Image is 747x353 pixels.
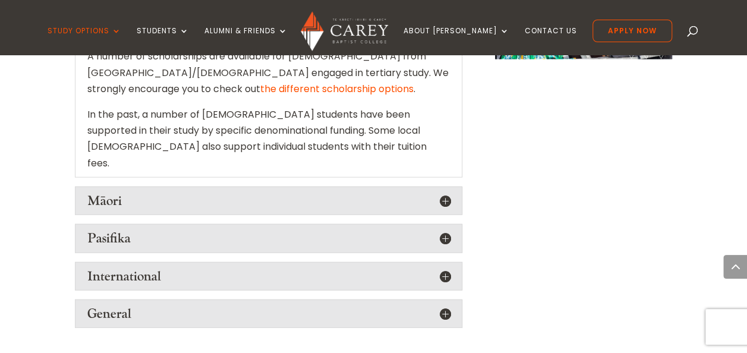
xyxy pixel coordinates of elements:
a: Apply Now [592,20,672,42]
a: Students [137,27,189,55]
h5: International [87,269,450,284]
h5: General [87,306,450,322]
a: Alumni & Friends [204,27,288,55]
p: A number of scholarships are available for [DEMOGRAPHIC_DATA] from [GEOGRAPHIC_DATA]/[DEMOGRAPHIC... [87,48,450,106]
a: the different scholarship options [260,82,414,96]
a: Study Options [48,27,121,55]
h5: Pasifika [87,231,450,246]
img: Carey Baptist College [301,11,388,51]
a: About [PERSON_NAME] [404,27,509,55]
a: Contact Us [525,27,577,55]
p: In the past, a number of [DEMOGRAPHIC_DATA] students have been supported in their study by specif... [87,106,450,171]
h5: Māori [87,193,450,209]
